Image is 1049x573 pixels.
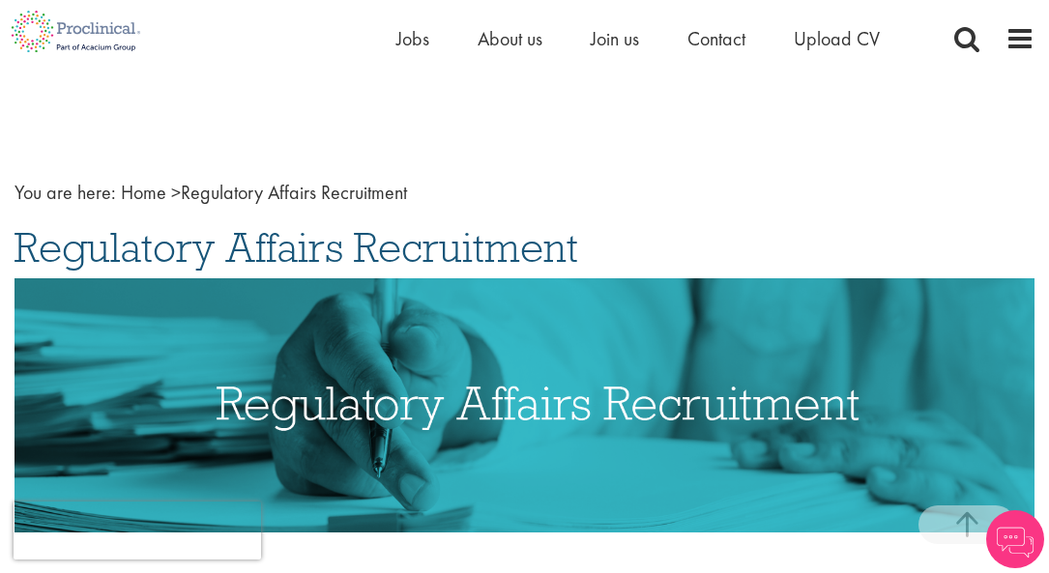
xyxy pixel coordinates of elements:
img: Chatbot [986,510,1044,568]
iframe: reCAPTCHA [14,501,261,559]
a: Jobs [396,26,429,51]
span: You are here: [15,180,116,205]
a: breadcrumb link to Home [121,180,166,205]
a: About us [478,26,542,51]
span: Regulatory Affairs Recruitment [15,221,578,273]
a: Join us [591,26,639,51]
span: Regulatory Affairs Recruitment [121,180,407,205]
a: Upload CV [794,26,880,51]
span: > [171,180,181,205]
img: Regulatory Affairs Recruitment [15,278,1034,533]
a: Contact [687,26,745,51]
